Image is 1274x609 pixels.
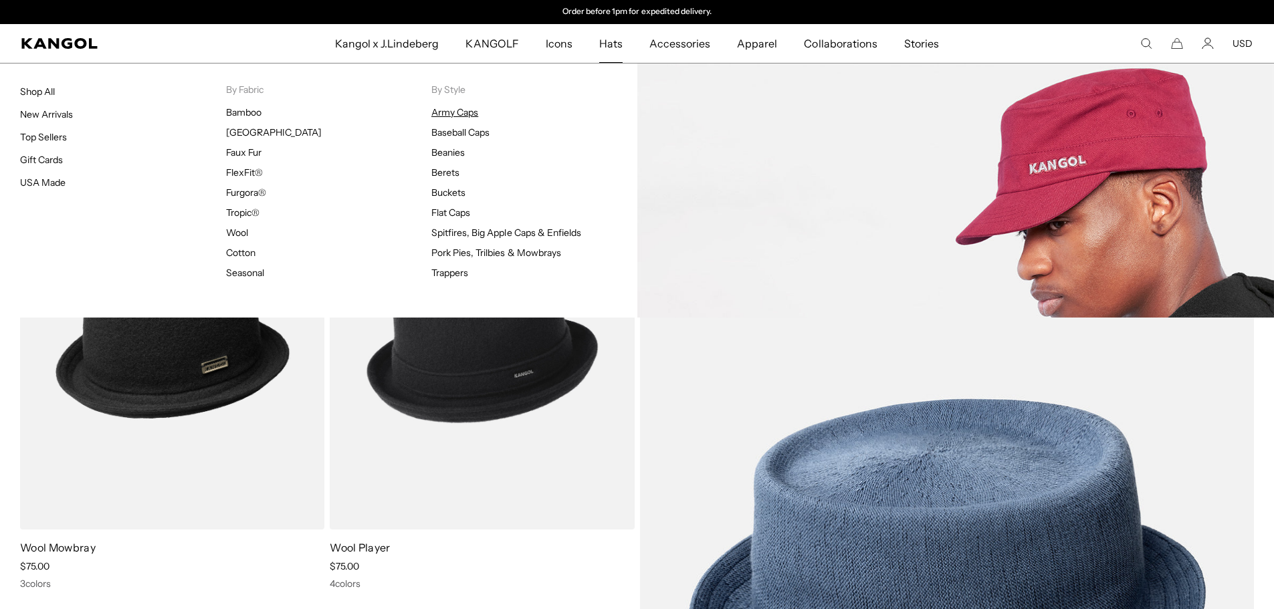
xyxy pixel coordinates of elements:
[1140,37,1152,49] summary: Search here
[500,7,775,17] div: 2 of 2
[737,24,777,63] span: Apparel
[226,146,261,158] a: Faux Fur
[226,267,264,279] a: Seasonal
[226,187,266,199] a: Furgora®
[226,84,432,96] p: By Fabric
[20,176,66,189] a: USA Made
[431,166,459,178] a: Berets
[330,147,634,529] img: Wool Player
[226,106,261,118] a: Bamboo
[431,126,490,138] a: Baseball Caps
[649,24,710,63] span: Accessories
[586,24,636,63] a: Hats
[431,207,470,219] a: Flat Caps
[891,24,952,63] a: Stories
[804,24,877,63] span: Collaborations
[431,227,581,239] a: Spitfires, Big Apple Caps & Enfields
[20,560,49,572] span: $75.00
[599,24,623,63] span: Hats
[431,187,465,199] a: Buckets
[330,560,359,572] span: $75.00
[724,24,790,63] a: Apparel
[20,147,324,529] img: Wool Mowbray
[20,131,67,143] a: Top Sellers
[21,38,221,49] a: Kangol
[562,7,712,17] p: Order before 1pm for expedited delivery.
[431,106,478,118] a: Army Caps
[20,108,73,120] a: New Arrivals
[500,7,775,17] slideshow-component: Announcement bar
[20,541,96,554] a: Wool Mowbray
[226,227,248,239] a: Wool
[452,24,532,63] a: KANGOLF
[904,24,939,63] span: Stories
[431,84,637,96] p: By Style
[546,24,572,63] span: Icons
[465,24,518,63] span: KANGOLF
[1202,37,1214,49] a: Account
[431,267,468,279] a: Trappers
[20,154,63,166] a: Gift Cards
[226,207,259,219] a: Tropic®
[500,7,775,17] div: Announcement
[532,24,586,63] a: Icons
[636,24,724,63] a: Accessories
[790,24,890,63] a: Collaborations
[431,146,465,158] a: Beanies
[226,166,263,178] a: FlexFit®
[1233,37,1253,49] button: USD
[335,24,439,63] span: Kangol x J.Lindeberg
[431,247,561,259] a: Pork Pies, Trilbies & Mowbrays
[226,247,255,259] a: Cotton
[20,578,324,590] div: 3 colors
[20,86,55,98] a: Shop All
[330,578,634,590] div: 4 colors
[322,24,453,63] a: Kangol x J.Lindeberg
[330,541,391,554] a: Wool Player
[226,126,322,138] a: [GEOGRAPHIC_DATA]
[1171,37,1183,49] button: Cart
